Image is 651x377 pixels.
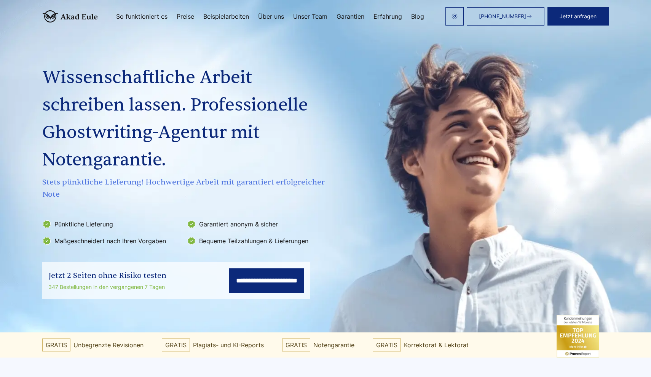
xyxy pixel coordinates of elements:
span: Stets pünktliche Lieferung! Hochwertige Arbeit mit garantiert erfolgreicher Note [42,176,329,201]
img: logo [42,10,98,22]
a: Beispielarbeiten [203,13,249,19]
span: Notengarantie [313,339,354,351]
a: Über uns [258,13,284,19]
span: [PHONE_NUMBER] [479,13,526,19]
span: GRATIS [282,338,310,351]
li: Garantiert anonym & sicher [187,218,327,230]
a: Garantien [337,13,364,19]
a: Erfahrung [373,13,402,19]
a: [PHONE_NUMBER] [467,7,544,26]
span: Unbegrenzte Revisionen [73,339,144,351]
span: Plagiats- und KI-Reports [193,339,264,351]
a: Blog [411,13,424,19]
h1: Wissenschaftliche Arbeit schreiben lassen. Professionelle Ghostwriting-Agentur mit Notengarantie. [42,64,329,174]
div: Jetzt 2 Seiten ohne Risiko testen [48,270,166,282]
span: GRATIS [42,338,70,351]
a: Preise [177,13,194,19]
li: Maßgeschneidert nach Ihren Vorgaben [42,235,182,247]
a: Unser Team [293,13,327,19]
span: GRATIS [373,338,401,351]
span: Korrektorat & Lektorat [404,339,469,351]
button: Jetzt anfragen [547,7,609,26]
div: 347 Bestellungen in den vergangenen 7 Tagen [48,282,166,292]
span: GRATIS [162,338,190,351]
a: So funktioniert es [116,13,168,19]
li: Bequeme Teilzahlungen & Lieferungen [187,235,327,247]
img: email [452,13,458,19]
li: Pünktliche Lieferung [42,218,182,230]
